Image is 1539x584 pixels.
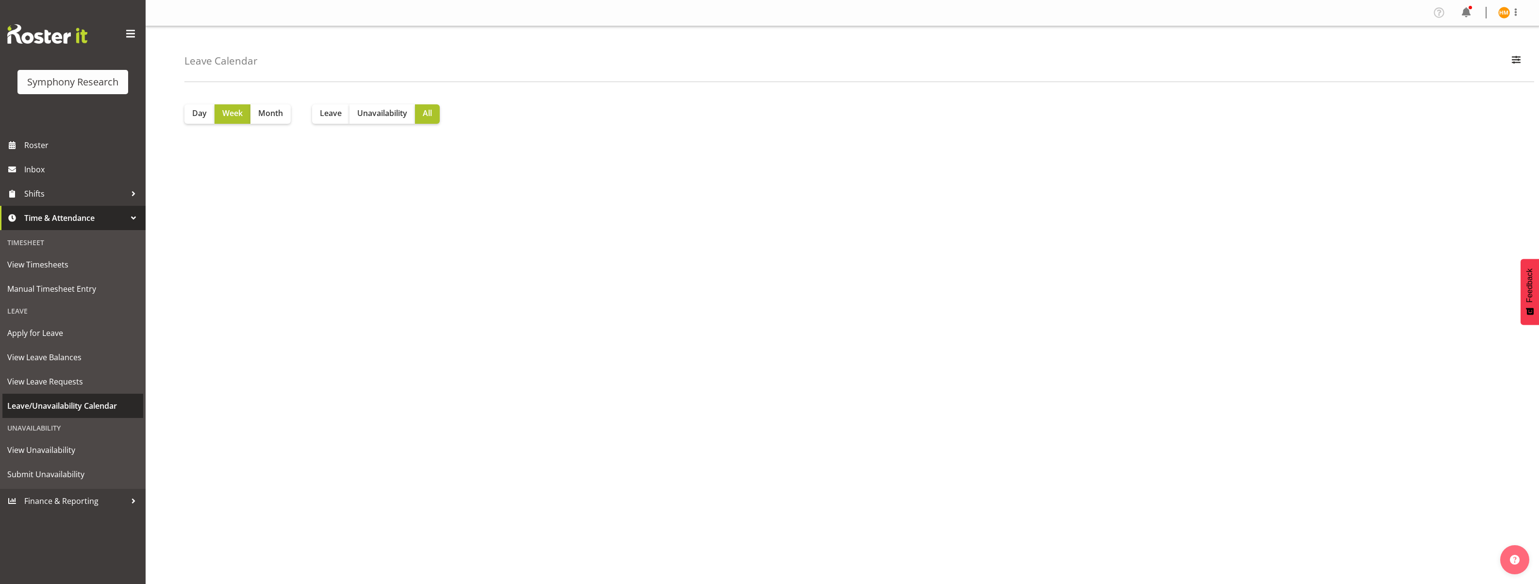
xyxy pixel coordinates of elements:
a: View Unavailability [2,438,143,462]
a: Apply for Leave [2,321,143,345]
span: View Leave Balances [7,350,138,365]
h4: Leave Calendar [184,55,258,67]
span: Manual Timesheet Entry [7,282,138,296]
a: Submit Unavailability [2,462,143,486]
a: View Leave Requests [2,369,143,394]
div: Timesheet [2,233,143,252]
span: View Unavailability [7,443,138,457]
a: Manual Timesheet Entry [2,277,143,301]
button: Feedback - Show survey [1521,259,1539,325]
span: Inbox [24,162,141,177]
span: Submit Unavailability [7,467,138,482]
a: View Timesheets [2,252,143,277]
span: Roster [24,138,141,152]
span: Leave/Unavailability Calendar [7,399,138,413]
span: Apply for Leave [7,326,138,340]
div: Leave [2,301,143,321]
span: Finance & Reporting [24,494,126,508]
span: Shifts [24,186,126,201]
div: Unavailability [2,418,143,438]
a: View Leave Balances [2,345,143,369]
div: Symphony Research [27,75,118,89]
img: help-xxl-2.png [1510,555,1520,565]
span: Time & Attendance [24,211,126,225]
span: View Timesheets [7,257,138,272]
button: Filter Employees [1506,50,1526,72]
img: Rosterit website logo [7,24,87,44]
span: Feedback [1525,268,1534,302]
a: Leave/Unavailability Calendar [2,394,143,418]
span: View Leave Requests [7,374,138,389]
img: henry-moors10149.jpg [1498,7,1510,18]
